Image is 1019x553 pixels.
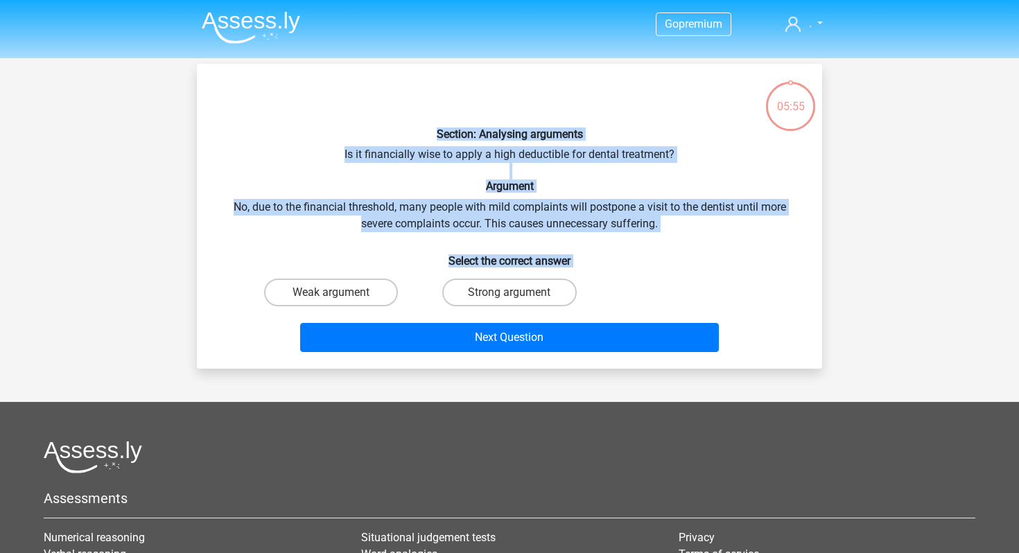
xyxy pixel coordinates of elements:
[44,441,142,473] img: Assessly logo
[809,17,812,30] span: .
[765,80,817,115] div: 05:55
[202,75,817,358] div: Is it financially wise to apply a high deductible for dental treatment? No, due to the financial ...
[300,323,720,352] button: Next Question
[219,179,800,193] h6: Argument
[780,15,828,32] a: .
[219,243,800,267] h6: Select the correct answer
[44,531,145,544] a: Numerical reasoning
[202,11,300,44] img: Assessly
[44,490,975,507] h5: Assessments
[679,17,722,30] span: premium
[361,531,496,544] a: Situational judgement tests
[442,279,576,306] label: Strong argument
[219,128,800,141] h6: Section: Analysing arguments
[665,17,679,30] span: Go
[656,15,731,33] a: Gopremium
[679,531,715,544] a: Privacy
[264,279,398,306] label: Weak argument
